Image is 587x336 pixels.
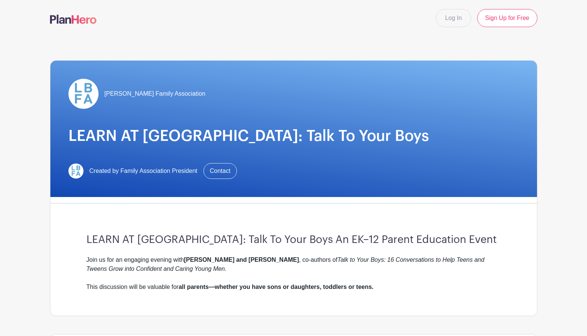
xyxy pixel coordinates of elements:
img: LBFArev.png [68,79,99,109]
div: Join us for an engaging evening with , co-authors of [86,255,501,283]
span: Created by Family Association President [89,166,197,176]
img: logo-507f7623f17ff9eddc593b1ce0a138ce2505c220e1c5a4e2b4648c50719b7d32.svg [50,15,97,24]
a: Contact [203,163,237,179]
strong: all parents—whether you have sons or daughters, toddlers or teens. [179,284,373,290]
a: Log In [436,9,471,27]
a: Sign Up for Free [477,9,537,27]
strong: [PERSON_NAME] and [PERSON_NAME] [184,257,299,263]
h3: LEARN AT [GEOGRAPHIC_DATA]: Talk To Your Boys An EK–12 Parent Education Event [86,234,501,246]
span: [PERSON_NAME] Family Association [105,89,206,98]
h1: LEARN AT [GEOGRAPHIC_DATA]: Talk To Your Boys [68,127,519,145]
em: Talk to Your Boys: 16 Conversations to Help Teens and Tweens Grow into Confident and Caring Young... [86,257,485,272]
img: LBFArev.png [68,163,83,179]
div: This discussion will be valuable for [86,283,501,292]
